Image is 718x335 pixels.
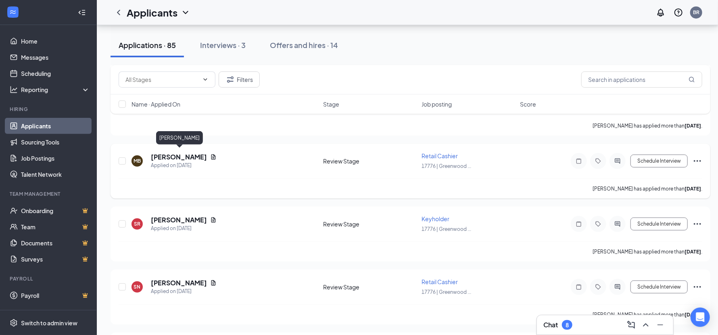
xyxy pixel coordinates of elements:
svg: Note [574,221,584,227]
span: 17776 | Greenwood ... [422,163,471,169]
h5: [PERSON_NAME] [151,278,207,287]
a: OnboardingCrown [21,203,90,219]
svg: MagnifyingGlass [689,76,695,83]
h3: Chat [543,320,558,329]
div: 8 [566,322,569,329]
h5: [PERSON_NAME] [151,216,207,224]
span: Retail Cashier [422,152,458,159]
span: Score [520,100,536,108]
a: Sourcing Tools [21,134,90,150]
a: Applicants [21,118,90,134]
svg: Document [210,280,217,286]
div: Team Management [10,191,88,197]
button: Minimize [654,318,667,331]
svg: Filter [225,75,235,84]
svg: Analysis [10,86,18,94]
svg: QuestionInfo [674,8,683,17]
input: All Stages [125,75,199,84]
a: SurveysCrown [21,251,90,267]
svg: Collapse [78,8,86,17]
div: Applied on [DATE] [151,287,217,295]
svg: Ellipses [693,282,702,292]
div: Applications · 85 [119,40,176,50]
div: Offers and hires · 14 [270,40,338,50]
div: Open Intercom Messenger [691,308,710,327]
button: Schedule Interview [630,218,688,230]
div: Review Stage [324,283,417,291]
svg: Ellipses [693,156,702,166]
div: Reporting [21,86,90,94]
a: Talent Network [21,166,90,182]
svg: Document [210,154,217,160]
p: [PERSON_NAME] has applied more than . [593,311,702,318]
div: BR [693,9,699,16]
div: Interviews · 3 [200,40,246,50]
button: Schedule Interview [630,281,688,293]
a: Job Postings [21,150,90,166]
svg: ChevronDown [202,76,209,83]
b: [DATE] [685,312,701,318]
a: TeamCrown [21,219,90,235]
div: Switch to admin view [21,319,77,327]
svg: ChevronUp [641,320,651,330]
p: [PERSON_NAME] has applied more than . [593,185,702,192]
button: Schedule Interview [630,155,688,167]
div: Applied on [DATE] [151,224,217,232]
div: SR [134,220,140,227]
a: PayrollCrown [21,287,90,304]
div: Hiring [10,106,88,113]
svg: ActiveChat [613,221,622,227]
div: MB [134,157,141,164]
input: Search in applications [581,71,702,88]
div: Review Stage [324,220,417,228]
b: [DATE] [685,186,701,192]
div: Payroll [10,275,88,282]
button: ChevronUp [639,318,652,331]
span: Keyholder [422,215,449,222]
span: 17776 | Greenwood ... [422,289,471,295]
div: [PERSON_NAME] [156,131,203,144]
svg: Tag [593,158,603,164]
span: Name · Applied On [131,100,180,108]
button: Filter Filters [219,71,260,88]
h1: Applicants [127,6,177,19]
span: 17776 | Greenwood ... [422,226,471,232]
p: [PERSON_NAME] has applied more than . [593,248,702,255]
h5: [PERSON_NAME] [151,153,207,161]
p: [PERSON_NAME] has applied more than . [593,122,702,129]
b: [DATE] [685,123,701,129]
svg: Note [574,158,584,164]
svg: Tag [593,284,603,290]
div: SN [134,283,141,290]
svg: Ellipses [693,219,702,229]
svg: Tag [593,221,603,227]
svg: ChevronLeft [114,8,123,17]
span: Job posting [422,100,452,108]
svg: Document [210,217,217,223]
svg: Settings [10,319,18,327]
a: Home [21,33,90,49]
svg: Minimize [655,320,665,330]
a: DocumentsCrown [21,235,90,251]
svg: ChevronDown [181,8,190,17]
span: Retail Cashier [422,278,458,285]
div: Applied on [DATE] [151,161,217,170]
div: Review Stage [324,157,417,165]
svg: ActiveChat [613,158,622,164]
b: [DATE] [685,249,701,255]
a: Scheduling [21,65,90,82]
svg: WorkstreamLogo [9,8,17,16]
button: ComposeMessage [625,318,638,331]
svg: Notifications [656,8,666,17]
svg: ActiveChat [613,284,622,290]
span: Stage [324,100,340,108]
a: Messages [21,49,90,65]
svg: ComposeMessage [626,320,636,330]
svg: Note [574,284,584,290]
